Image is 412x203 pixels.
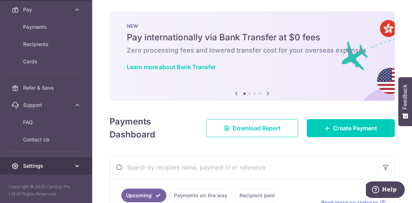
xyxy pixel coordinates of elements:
[121,189,166,202] a: Upcoming
[127,23,377,29] p: NEW
[109,115,193,141] h4: Payments Dashboard
[23,84,71,91] span: Refer & Save
[402,84,408,109] span: Feedback
[233,124,281,132] span: Download Report
[206,119,298,137] a: Download Report
[23,101,71,109] span: Support
[127,46,377,55] h6: Zero processing fees and lowered transfer cost for your overseas expenses
[169,189,232,202] a: Payments on the way
[110,156,377,179] input: Search by recipient name, payment id or reference
[127,32,377,43] h5: Pay internationally via Bank Transfer at $0 fees
[23,41,71,48] span: Recipients
[23,119,71,126] span: FAQ
[23,162,71,170] span: Settings
[23,136,71,143] span: Contact Us
[23,58,71,65] span: Cards
[23,23,71,31] span: Payments
[398,77,412,126] button: Feedback - Show survey
[23,6,71,13] span: Pay
[307,119,395,137] a: Create Payment
[333,124,377,132] span: Create Payment
[366,181,405,199] iframe: Opens a widget where you can find more information
[109,12,395,101] img: Bank transfer banner
[235,189,279,202] a: Recipient paid
[127,63,216,71] a: Learn more about Bank Transfer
